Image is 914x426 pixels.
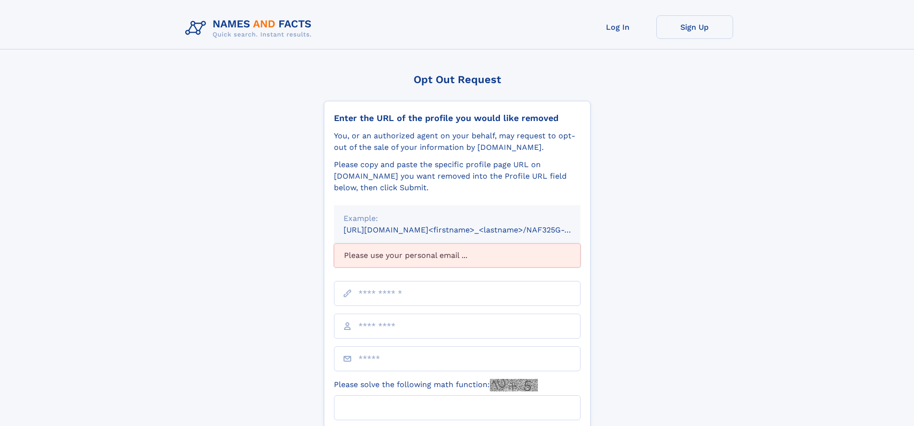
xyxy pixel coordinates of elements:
small: [URL][DOMAIN_NAME]<firstname>_<lastname>/NAF325G-xxxxxxxx [344,225,599,234]
div: You, or an authorized agent on your behalf, may request to opt-out of the sale of your informatio... [334,130,581,153]
div: Enter the URL of the profile you would like removed [334,113,581,123]
div: Please copy and paste the specific profile page URL on [DOMAIN_NAME] you want removed into the Pr... [334,159,581,194]
a: Log In [580,15,656,39]
div: Example: [344,213,571,224]
a: Sign Up [656,15,733,39]
div: Please use your personal email ... [334,243,581,268]
label: Please solve the following math function: [334,379,538,391]
img: Logo Names and Facts [181,15,320,41]
div: Opt Out Request [324,73,591,85]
